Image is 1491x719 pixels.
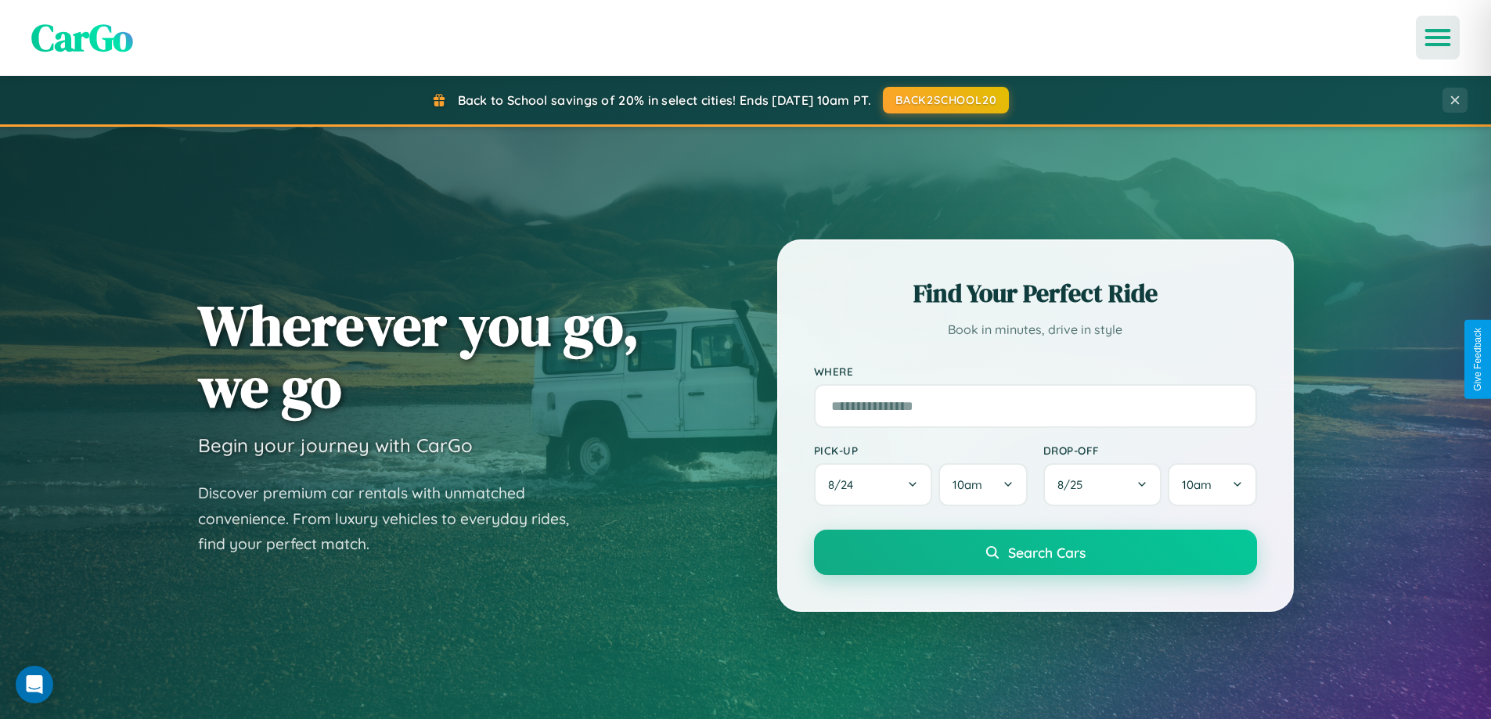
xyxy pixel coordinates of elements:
button: BACK2SCHOOL20 [883,87,1009,113]
h3: Begin your journey with CarGo [198,433,473,457]
span: 10am [953,477,982,492]
label: Where [814,365,1257,378]
span: Search Cars [1008,544,1086,561]
span: 10am [1182,477,1212,492]
p: Book in minutes, drive in style [814,318,1257,341]
h1: Wherever you go, we go [198,294,639,418]
button: 10am [1168,463,1256,506]
button: Open menu [1416,16,1460,59]
button: 8/24 [814,463,933,506]
span: Back to School savings of 20% in select cities! Ends [DATE] 10am PT. [458,92,871,108]
button: 8/25 [1043,463,1162,506]
span: CarGo [31,12,133,63]
label: Pick-up [814,444,1028,457]
span: 8 / 25 [1057,477,1090,492]
label: Drop-off [1043,444,1257,457]
div: Give Feedback [1472,328,1483,391]
p: Discover premium car rentals with unmatched convenience. From luxury vehicles to everyday rides, ... [198,480,589,557]
button: 10am [938,463,1027,506]
button: Search Cars [814,530,1257,575]
div: Open Intercom Messenger [16,666,53,703]
h2: Find Your Perfect Ride [814,276,1257,311]
span: 8 / 24 [828,477,861,492]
